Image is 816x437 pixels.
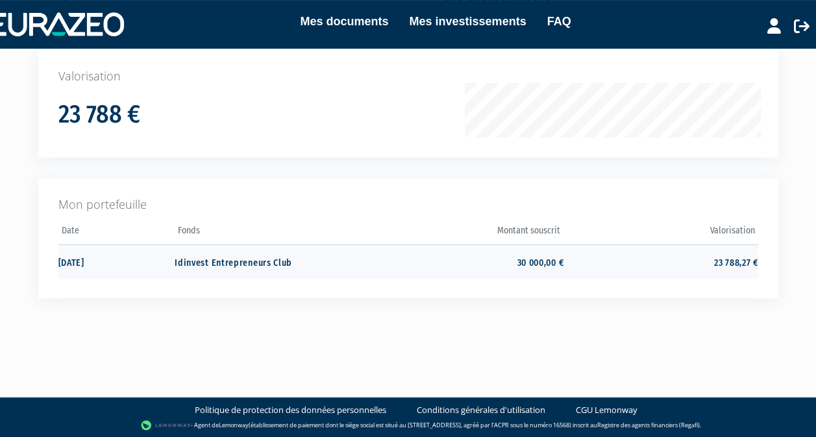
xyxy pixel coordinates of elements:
[58,196,758,213] p: Mon portefeuille
[58,101,140,128] h1: 23 788 €
[141,419,191,432] img: logo-lemonway.png
[563,244,758,279] td: 23 788,27 €
[13,419,803,432] div: - Agent de (établissement de paiement dont le siège social est situé au [STREET_ADDRESS], agréé p...
[219,420,249,429] a: Lemonway
[195,404,386,416] a: Politique de protection des données personnelles
[300,12,388,30] a: Mes documents
[563,221,758,245] th: Valorisation
[417,404,545,416] a: Conditions générales d'utilisation
[175,221,369,245] th: Fonds
[175,244,369,279] td: Idinvest Entrepreneurs Club
[369,221,563,245] th: Montant souscrit
[547,12,571,30] a: FAQ
[58,68,758,85] p: Valorisation
[409,12,526,30] a: Mes investissements
[597,420,700,429] a: Registre des agents financiers (Regafi)
[58,244,175,279] td: [DATE]
[369,244,563,279] td: 30 000,00 €
[576,404,637,416] a: CGU Lemonway
[58,221,175,245] th: Date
